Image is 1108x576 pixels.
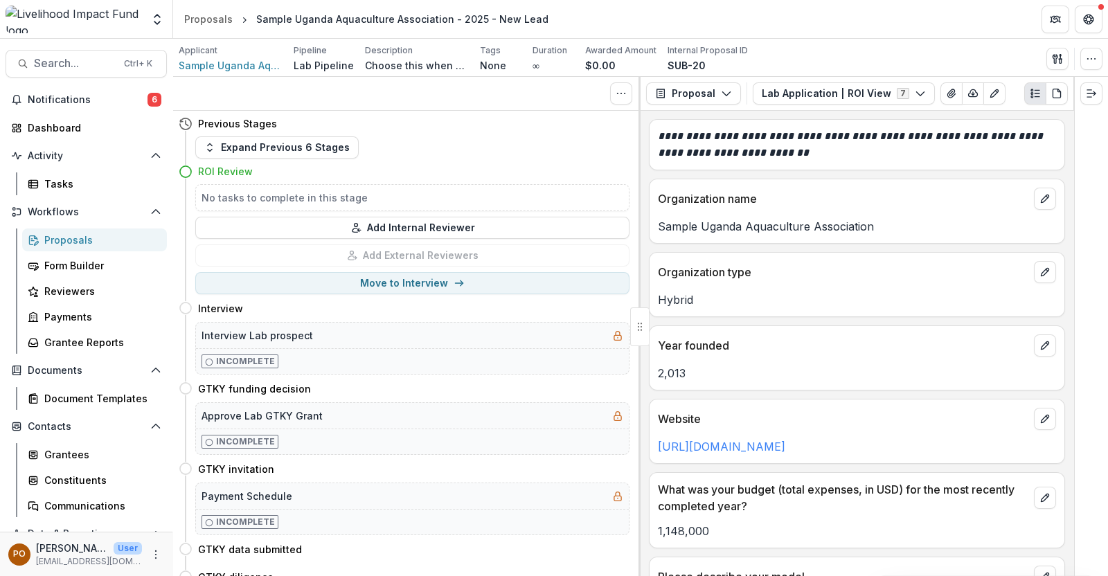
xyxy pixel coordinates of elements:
a: Constituents [22,469,167,492]
button: edit [1034,487,1056,509]
button: edit [1034,261,1056,283]
div: Constituents [44,473,156,487]
div: Communications [44,498,156,513]
button: Open Contacts [6,415,167,438]
button: Add Internal Reviewer [195,217,629,239]
span: Documents [28,365,145,377]
h4: GTKY invitation [198,462,274,476]
p: Organization name [658,190,1028,207]
p: Choose this when adding a new proposal to the first stage of a pipeline. [365,58,469,73]
button: Proposal [646,82,741,105]
p: Hybrid [658,291,1056,308]
p: Website [658,411,1028,427]
a: Payments [22,305,167,328]
div: Tasks [44,177,156,191]
p: Awarded Amount [585,44,656,57]
p: Incomplete [216,355,275,368]
a: Proposals [22,228,167,251]
span: Sample Uganda Aquaculture Association [179,58,283,73]
p: Applicant [179,44,217,57]
nav: breadcrumb [179,9,554,29]
p: [PERSON_NAME] [36,541,108,555]
a: Communications [22,494,167,517]
div: Form Builder [44,258,156,273]
div: Sample Uganda Aquaculture Association - 2025 - New Lead [256,12,548,26]
a: Dashboard [6,116,167,139]
p: ∞ [533,58,539,73]
div: Proposals [44,233,156,247]
button: Edit as form [983,82,1006,105]
div: Reviewers [44,284,156,298]
h4: GTKY data submitted [198,542,302,557]
button: edit [1034,334,1056,357]
div: Payments [44,309,156,324]
a: Grantee Reports [22,331,167,354]
button: Get Help [1075,6,1102,33]
p: Description [365,44,413,57]
p: Internal Proposal ID [668,44,748,57]
button: Plaintext view [1024,82,1046,105]
a: Document Templates [22,387,167,410]
a: Form Builder [22,254,167,277]
a: [URL][DOMAIN_NAME] [658,440,785,453]
button: Open Documents [6,359,167,381]
a: Reviewers [22,280,167,303]
h4: ROI Review [198,164,253,179]
h5: Approve Lab GTKY Grant [202,408,323,423]
img: Livelihood Impact Fund logo [6,6,142,33]
p: 2,013 [658,365,1056,381]
h4: Previous Stages [198,116,277,131]
h4: GTKY funding decision [198,381,311,396]
span: Data & Reporting [28,528,145,540]
button: Search... [6,50,167,78]
p: Pipeline [294,44,327,57]
p: None [480,58,506,73]
span: Notifications [28,94,148,106]
p: Year founded [658,337,1028,354]
button: Toggle View Cancelled Tasks [610,82,632,105]
p: Tags [480,44,501,57]
button: edit [1034,188,1056,210]
a: Grantees [22,443,167,466]
a: Proposals [179,9,238,29]
span: Activity [28,150,145,162]
button: Partners [1042,6,1069,33]
button: edit [1034,408,1056,430]
div: Document Templates [44,391,156,406]
div: Grantees [44,447,156,462]
p: Sample Uganda Aquaculture Association [658,218,1056,235]
button: View Attached Files [940,82,963,105]
p: SUB-20 [668,58,706,73]
p: Organization type [658,264,1028,280]
p: Incomplete [216,516,275,528]
p: User [114,542,142,555]
p: [EMAIL_ADDRESS][DOMAIN_NAME] [36,555,142,568]
h4: Interview [198,301,243,316]
button: Add External Reviewers [195,244,629,267]
div: Dashboard [28,120,156,135]
h5: No tasks to complete in this stage [202,190,623,205]
div: Ctrl + K [121,56,155,71]
p: Lab Pipeline [294,58,354,73]
p: $0.00 [585,58,616,73]
span: Search... [34,57,116,70]
span: Contacts [28,421,145,433]
p: Incomplete [216,435,275,448]
button: Lab Application | ROI View7 [753,82,935,105]
p: 1,148,000 [658,523,1056,539]
div: Grantee Reports [44,335,156,350]
span: 6 [148,93,161,107]
h5: Interview Lab prospect [202,328,313,343]
button: Open Workflows [6,201,167,223]
button: Open Data & Reporting [6,523,167,545]
button: Open entity switcher [148,6,167,33]
a: Tasks [22,172,167,195]
h5: Payment Schedule [202,489,292,503]
div: Peige Omondi [13,550,26,559]
p: Duration [533,44,567,57]
button: Expand right [1080,82,1102,105]
div: Proposals [184,12,233,26]
p: What was your budget (total expenses, in USD) for the most recently completed year? [658,481,1028,514]
button: Open Activity [6,145,167,167]
span: Workflows [28,206,145,218]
